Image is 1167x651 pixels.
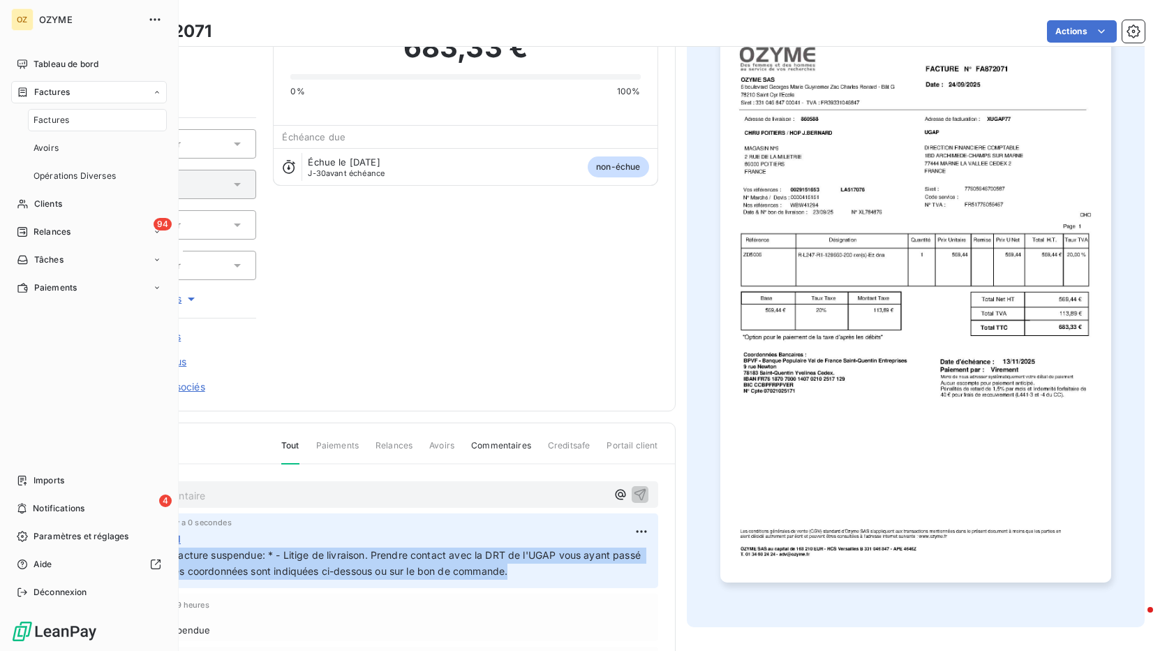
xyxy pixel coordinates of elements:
[316,439,359,463] span: Paiements
[720,29,1111,582] img: invoice_thumbnail
[471,439,531,463] span: Commentaires
[34,58,98,71] span: Tableau de bord
[429,439,454,463] span: Avoirs
[403,27,528,68] span: 683,33 €
[11,8,34,31] div: OZ
[159,495,172,507] span: 4
[34,530,128,543] span: Paramètres et réglages
[290,85,304,98] span: 0%
[308,169,385,177] span: avant échéance
[93,549,644,577] span: JD: Sur CHORUS facture suspendue: * - Litige de livraison. Prendre contact avec la DRT de l'UGAP ...
[308,168,326,178] span: J-30
[34,281,77,294] span: Paiements
[34,226,70,238] span: Relances
[11,553,167,576] a: Aide
[34,142,59,154] span: Avoirs
[548,439,590,463] span: Creditsafe
[308,156,380,168] span: Échue le [DATE]
[34,586,87,599] span: Déconnexion
[157,601,209,609] span: il y a 9 heures
[34,558,52,571] span: Aide
[11,620,98,643] img: Logo LeanPay
[617,85,641,98] span: 100%
[34,474,64,487] span: Imports
[90,624,653,636] span: Nouveau statut : Suspendue
[282,131,345,142] span: Échéance due
[1047,20,1117,43] button: Actions
[607,439,657,463] span: Portail client
[39,14,140,25] span: OZYME
[34,114,69,126] span: Factures
[34,254,64,266] span: Tâches
[168,518,232,527] span: il y a 0 secondes
[376,439,412,463] span: Relances
[1120,604,1153,637] iframe: Intercom live chat
[588,156,648,177] span: non-échue
[281,439,299,465] span: Tout
[154,218,172,231] span: 94
[34,170,116,182] span: Opérations Diverses
[33,502,84,515] span: Notifications
[34,86,70,98] span: Factures
[34,198,62,210] span: Clients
